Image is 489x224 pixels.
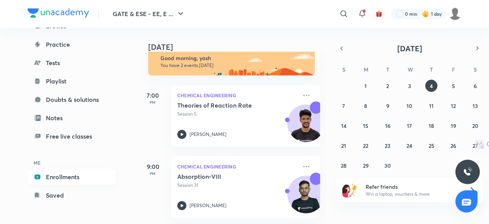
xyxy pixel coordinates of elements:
[177,91,297,100] p: Chemical Engineering
[28,169,116,185] a: Enrollments
[452,66,455,73] abbr: Friday
[359,159,372,172] button: September 29, 2025
[28,110,116,126] a: Notes
[382,119,394,132] button: September 16, 2025
[450,142,456,149] abbr: September 26, 2025
[382,80,394,92] button: September 2, 2025
[429,142,434,149] abbr: September 25, 2025
[366,183,460,191] h6: Refer friends
[338,119,350,132] button: September 14, 2025
[364,102,367,110] abbr: September 8, 2025
[451,102,456,110] abbr: September 12, 2025
[338,139,350,152] button: September 21, 2025
[385,142,390,149] abbr: September 23, 2025
[338,159,350,172] button: September 28, 2025
[160,55,308,62] h6: Good morning, yash
[447,100,460,112] button: September 12, 2025
[148,43,328,52] h4: [DATE]
[366,191,460,198] p: Win a laptop, vouchers & more
[382,100,394,112] button: September 9, 2025
[408,66,413,73] abbr: Wednesday
[473,102,478,110] abbr: September 13, 2025
[373,8,385,20] button: avatar
[385,122,390,129] abbr: September 16, 2025
[28,74,116,89] a: Playlist
[341,122,347,129] abbr: September 14, 2025
[474,82,477,90] abbr: September 6, 2025
[28,37,116,52] a: Practice
[447,139,460,152] button: September 26, 2025
[469,139,481,152] button: September 27, 2025
[386,66,389,73] abbr: Tuesday
[364,82,367,90] abbr: September 1, 2025
[429,122,434,129] abbr: September 18, 2025
[403,80,416,92] button: September 3, 2025
[189,202,227,209] p: [PERSON_NAME]
[472,122,478,129] abbr: September 20, 2025
[177,111,297,118] p: Session 5
[376,10,382,17] img: avatar
[407,122,412,129] abbr: September 17, 2025
[406,142,412,149] abbr: September 24, 2025
[447,119,460,132] button: September 19, 2025
[397,43,422,54] span: [DATE]
[28,156,116,169] h6: ME
[403,100,416,112] button: September 10, 2025
[384,162,391,169] abbr: September 30, 2025
[447,80,460,92] button: September 5, 2025
[430,82,433,90] abbr: September 4, 2025
[138,162,168,171] h5: 9:00
[403,139,416,152] button: September 24, 2025
[429,102,434,110] abbr: September 11, 2025
[408,82,411,90] abbr: September 3, 2025
[469,119,481,132] button: September 20, 2025
[28,92,116,107] a: Doubts & solutions
[364,66,368,73] abbr: Monday
[425,139,437,152] button: September 25, 2025
[347,43,472,54] button: [DATE]
[338,100,350,112] button: September 7, 2025
[28,129,116,144] a: Free live classes
[288,180,324,217] img: Avatar
[177,173,272,180] h5: Absorption-VIII
[363,122,368,129] abbr: September 15, 2025
[288,109,324,146] img: Avatar
[177,182,297,189] p: Session 31
[386,102,389,110] abbr: September 9, 2025
[425,119,437,132] button: September 18, 2025
[28,188,116,203] a: Saved
[138,100,168,105] p: PM
[403,119,416,132] button: September 17, 2025
[382,139,394,152] button: September 23, 2025
[430,66,433,73] abbr: Thursday
[177,162,297,171] p: Chemical Engineering
[189,131,227,138] p: [PERSON_NAME]
[359,139,372,152] button: September 22, 2025
[363,162,369,169] abbr: September 29, 2025
[463,167,472,177] img: ttu
[342,182,358,198] img: referral
[406,102,412,110] abbr: September 10, 2025
[138,91,168,100] h5: 7:00
[359,119,372,132] button: September 15, 2025
[451,122,456,129] abbr: September 19, 2025
[425,100,437,112] button: September 11, 2025
[108,6,190,21] button: GATE & ESE - EE, E ...
[469,100,481,112] button: September 13, 2025
[28,8,89,18] img: Company Logo
[452,82,455,90] abbr: September 5, 2025
[160,62,308,69] p: You have 2 events [DATE]
[342,102,345,110] abbr: September 7, 2025
[386,82,389,90] abbr: September 2, 2025
[148,48,315,75] img: morning
[474,66,477,73] abbr: Saturday
[341,162,347,169] abbr: September 28, 2025
[449,7,461,20] img: yash Singh
[425,80,437,92] button: September 4, 2025
[28,8,89,20] a: Company Logo
[177,101,272,109] h5: Theories of Reaction Rate
[359,80,372,92] button: September 1, 2025
[359,100,372,112] button: September 8, 2025
[341,142,346,149] abbr: September 21, 2025
[28,55,116,70] a: Tests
